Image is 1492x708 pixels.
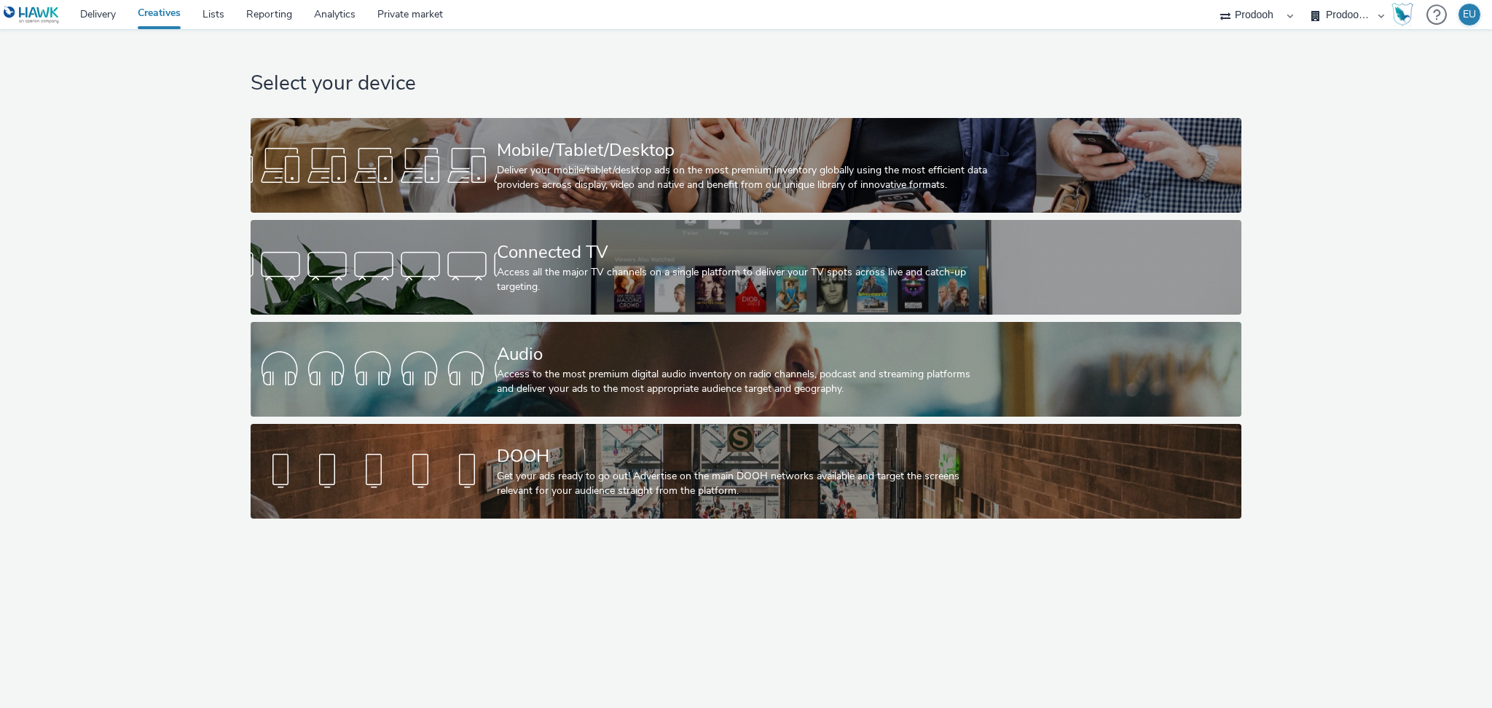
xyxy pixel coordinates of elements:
[1391,3,1419,26] a: Hawk Academy
[497,469,989,499] div: Get your ads ready to go out! Advertise on the main DOOH networks available and target the screen...
[251,118,1242,213] a: Mobile/Tablet/DesktopDeliver your mobile/tablet/desktop ads on the most premium inventory globall...
[497,444,989,469] div: DOOH
[1391,3,1413,26] img: Hawk Academy
[497,240,989,265] div: Connected TV
[497,138,989,163] div: Mobile/Tablet/Desktop
[251,424,1242,519] a: DOOHGet your ads ready to go out! Advertise on the main DOOH networks available and target the sc...
[4,6,60,24] img: undefined Logo
[497,163,989,193] div: Deliver your mobile/tablet/desktop ads on the most premium inventory globally using the most effi...
[497,342,989,367] div: Audio
[251,322,1242,417] a: AudioAccess to the most premium digital audio inventory on radio channels, podcast and streaming ...
[251,70,1242,98] h1: Select your device
[497,367,989,397] div: Access to the most premium digital audio inventory on radio channels, podcast and streaming platf...
[1463,4,1476,25] div: EU
[251,220,1242,315] a: Connected TVAccess all the major TV channels on a single platform to deliver your TV spots across...
[497,265,989,295] div: Access all the major TV channels on a single platform to deliver your TV spots across live and ca...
